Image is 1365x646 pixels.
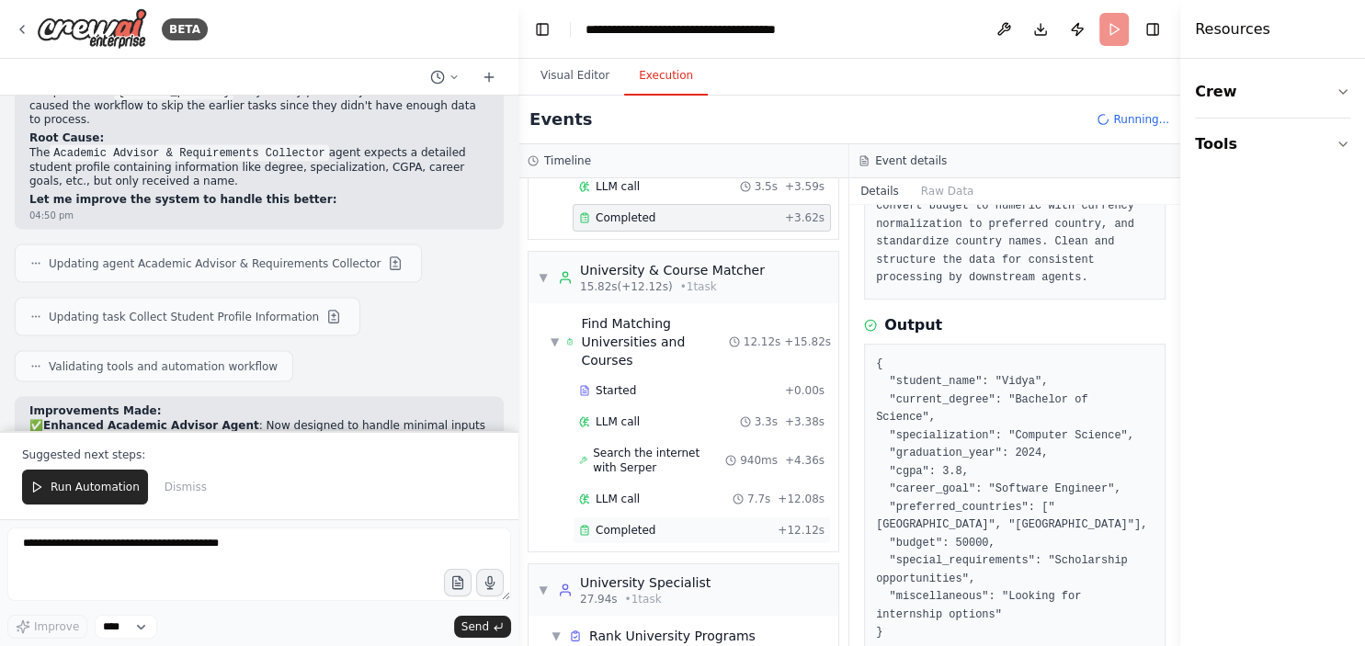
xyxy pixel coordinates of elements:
[849,178,910,204] button: Details
[596,179,640,194] span: LLM call
[625,592,662,606] span: • 1 task
[580,592,618,606] span: 27.94s
[551,629,562,643] span: ▼
[1113,112,1169,127] span: Running...
[580,279,673,294] span: 15.82s (+12.12s)
[785,383,825,398] span: + 0.00s
[544,153,591,168] h3: Timeline
[43,419,259,432] strong: Enhanced Academic Advisor Agent
[454,616,511,638] button: Send
[155,470,216,504] button: Dismiss
[37,8,147,50] img: Logo
[51,480,140,494] span: Run Automation
[22,448,496,462] p: Suggested next steps:
[476,569,504,596] button: Click to speak your automation idea
[461,619,489,634] span: Send
[29,404,162,417] strong: Improvements Made:
[740,453,778,468] span: 940ms
[529,17,555,42] button: Hide left sidebar
[29,419,489,476] p: ✅ : Now designed to handle minimal inputs by asking follow-up questions ✅ : The system will now a...
[778,492,825,506] span: + 12.08s
[34,619,79,634] span: Improve
[596,210,655,225] span: Completed
[7,615,87,639] button: Improve
[29,209,74,222] div: 04:50 pm
[49,359,278,374] span: Validating tools and automation workflow
[876,126,1154,288] pre: Take the advisor output and standardize all fields: convert degrees to full forms, normalize CGPA...
[586,20,792,39] nav: breadcrumb
[551,334,559,349] span: ▼
[538,270,549,285] span: ▼
[529,107,592,132] h2: Events
[1140,17,1166,42] button: Hide right sidebar
[755,414,778,429] span: 3.3s
[785,179,825,194] span: + 3.59s
[474,66,504,88] button: Start a new chat
[876,356,1154,642] pre: { "student_name": "Vidya", "current_degree": "Bachelor of Science", "specialization": "Computer S...
[165,480,207,494] span: Dismiss
[580,573,711,592] div: University Specialist
[49,310,319,324] span: Updating task Collect Student Profile Information
[785,414,825,429] span: + 3.38s
[29,131,104,144] strong: Root Cause:
[755,179,778,194] span: 3.5s
[580,261,765,279] div: University & Course Matcher
[444,569,472,596] button: Upload files
[778,523,825,538] span: + 12.12s
[875,153,947,168] h3: Event details
[744,334,781,349] span: 12.12s
[1195,119,1350,170] button: Tools
[910,178,985,204] button: Raw Data
[1195,18,1270,40] h4: Resources
[884,314,942,336] h3: Output
[784,334,831,349] span: + 15.82s
[29,146,489,189] p: The agent expects a detailed student profile containing information like degree, specialization, ...
[1195,66,1350,118] button: Crew
[785,210,825,225] span: + 3.62s
[50,145,328,162] code: Academic Advisor & Requirements Collector
[29,193,336,206] strong: Let me improve the system to handle this better:
[596,383,636,398] span: Started
[589,627,756,645] div: Rank University Programs
[596,492,640,506] span: LLM call
[596,414,640,429] span: LLM call
[22,470,148,504] button: Run Automation
[747,492,770,506] span: 7.7s
[785,453,825,468] span: + 4.36s
[581,314,728,369] div: Find Matching Universities and Courses
[593,446,725,475] span: Search the internet with Serper
[162,18,208,40] div: BETA
[596,523,655,538] span: Completed
[526,57,624,96] button: Visual Editor
[680,279,717,294] span: • 1 task
[624,57,708,96] button: Execution
[538,583,549,597] span: ▼
[49,256,381,271] span: Updating agent Academic Advisor & Requirements Collector
[423,66,467,88] button: Switch to previous chat
[29,70,489,128] p: Ah, that explains the issue! The system is designed to process a comprehensive but you only provi...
